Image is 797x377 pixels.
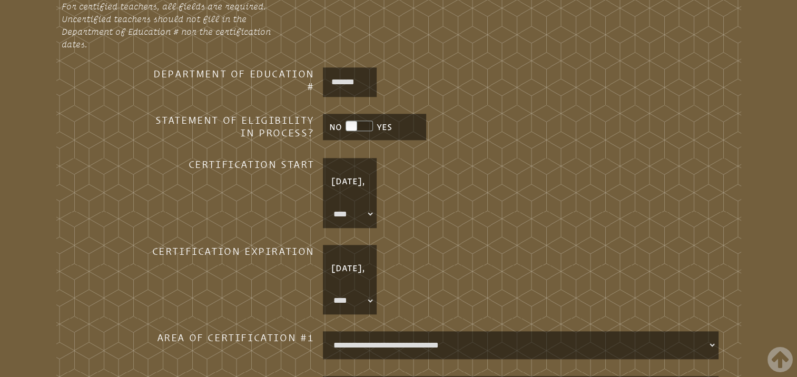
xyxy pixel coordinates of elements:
li: NO [329,121,346,133]
p: [DATE], [325,168,375,194]
p: [DATE], [325,255,375,281]
li: YES [373,121,392,133]
h3: Certification Start [146,158,314,171]
h3: Department of Education # [146,67,314,93]
h3: Area of Certification #1 [146,331,314,344]
h3: Certification Expiration [146,245,314,257]
h3: Statement of Eligibility in process? [146,114,314,139]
